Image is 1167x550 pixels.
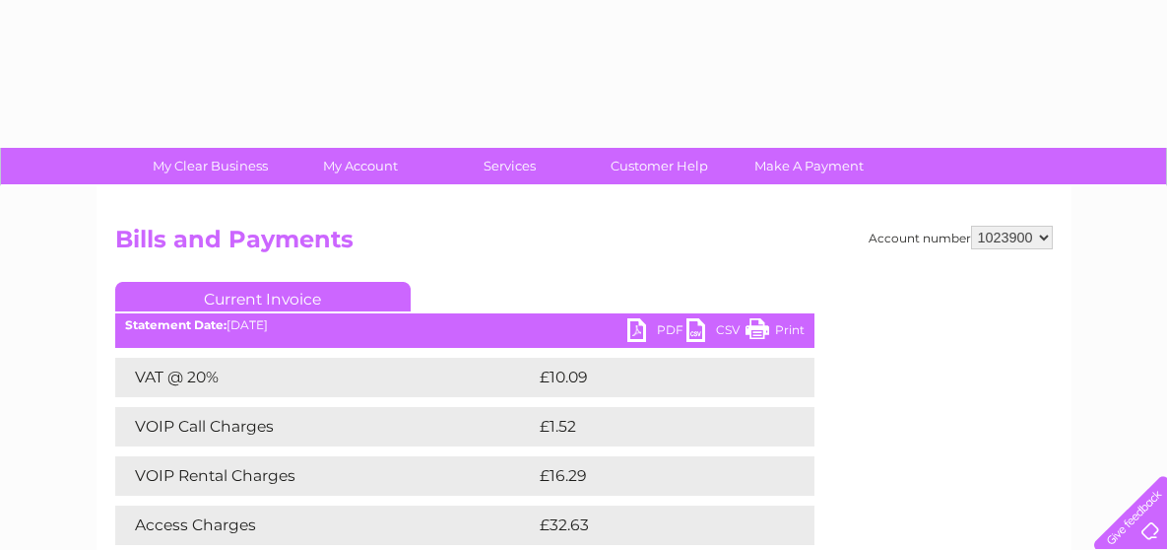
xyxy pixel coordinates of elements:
td: £10.09 [535,358,774,397]
td: VOIP Rental Charges [115,456,535,496]
td: £1.52 [535,407,765,447]
b: Statement Date: [125,317,227,332]
a: Current Invoice [115,282,411,311]
a: Make A Payment [728,148,890,184]
a: PDF [627,318,686,347]
a: My Account [279,148,441,184]
a: My Clear Business [129,148,292,184]
a: Services [428,148,591,184]
td: VAT @ 20% [115,358,535,397]
td: £32.63 [535,506,774,545]
td: £16.29 [535,456,773,496]
td: VOIP Call Charges [115,407,535,447]
div: [DATE] [115,318,814,332]
h2: Bills and Payments [115,226,1053,263]
a: Print [746,318,805,347]
a: Customer Help [578,148,741,184]
div: Account number [869,226,1053,249]
td: Access Charges [115,506,535,545]
a: CSV [686,318,746,347]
